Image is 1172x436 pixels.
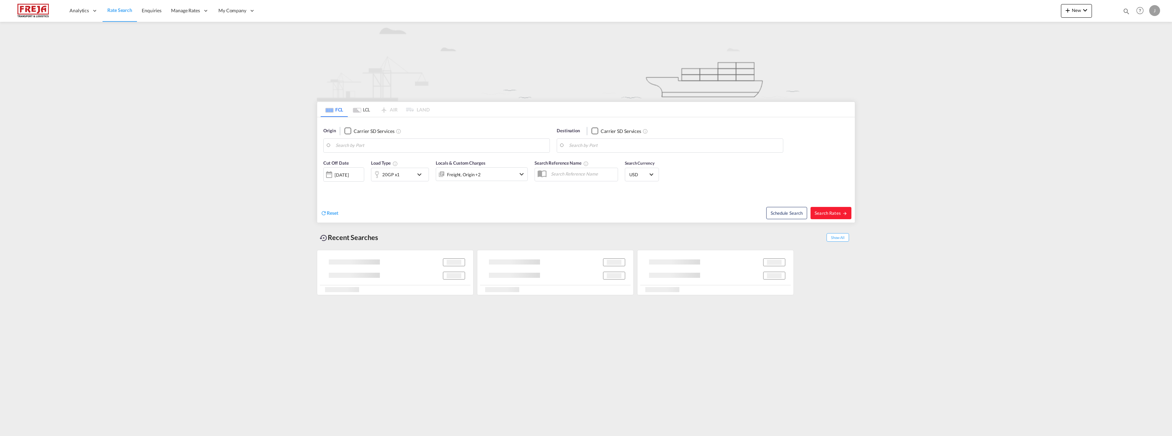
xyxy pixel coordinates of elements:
[323,160,349,166] span: Cut Off Date
[1123,7,1130,15] md-icon: icon-magnify
[1123,7,1130,18] div: icon-magnify
[629,169,655,179] md-select: Select Currency: $ USDUnited States Dollar
[625,161,654,166] span: Search Currency
[371,168,429,181] div: 20GP x1icon-chevron-down
[1061,4,1092,18] button: icon-plus 400-fgNewicon-chevron-down
[1081,6,1089,14] md-icon: icon-chevron-down
[317,117,855,223] div: Origin Checkbox No InkUnchecked: Search for CY (Container Yard) services for all selected carrier...
[1149,5,1160,16] div: J
[843,211,847,216] md-icon: icon-arrow-right
[557,127,580,134] span: Destination
[321,102,430,117] md-pagination-wrapper: Use the left and right arrow keys to navigate between tabs
[317,22,855,101] img: new-FCL.png
[569,140,780,151] input: Search by Port
[335,172,349,178] div: [DATE]
[601,128,641,135] div: Carrier SD Services
[10,3,56,18] img: 586607c025bf11f083711d99603023e7.png
[323,127,336,134] span: Origin
[171,7,200,14] span: Manage Rates
[218,7,246,14] span: My Company
[447,170,481,179] div: Freight Origin Destination Dock Stuffing
[436,160,485,166] span: Locals & Custom Charges
[70,7,89,14] span: Analytics
[327,210,338,216] span: Reset
[548,169,618,179] input: Search Reference Name
[348,102,375,117] md-tab-item: LCL
[518,170,526,178] md-icon: icon-chevron-down
[323,181,328,190] md-datepicker: Select
[1064,7,1089,13] span: New
[436,167,528,181] div: Freight Origin Destination Dock Stuffingicon-chevron-down
[392,161,398,166] md-icon: Select multiple loads to view rates
[1134,5,1146,16] span: Help
[396,129,401,134] md-icon: Unchecked: Search for CY (Container Yard) services for all selected carriers.Checked : Search for...
[815,210,847,216] span: Search Rates
[535,160,589,166] span: Search Reference Name
[583,161,589,166] md-icon: Your search will be saved by the below given name
[354,128,394,135] div: Carrier SD Services
[766,207,807,219] button: Note: By default Schedule search will only considerorigin ports, destination ports and cut off da...
[811,207,851,219] button: Search Ratesicon-arrow-right
[1064,6,1072,14] md-icon: icon-plus 400-fg
[629,171,648,178] span: USD
[107,7,132,13] span: Rate Search
[382,170,400,179] div: 20GP x1
[415,170,427,179] md-icon: icon-chevron-down
[320,234,328,242] md-icon: icon-backup-restore
[323,167,364,182] div: [DATE]
[317,230,381,245] div: Recent Searches
[336,140,546,151] input: Search by Port
[371,160,398,166] span: Load Type
[1134,5,1149,17] div: Help
[142,7,161,13] span: Enquiries
[591,127,641,135] md-checkbox: Checkbox No Ink
[321,210,338,217] div: icon-refreshReset
[321,210,327,216] md-icon: icon-refresh
[321,102,348,117] md-tab-item: FCL
[643,129,648,134] md-icon: Unchecked: Search for CY (Container Yard) services for all selected carriers.Checked : Search for...
[827,233,849,242] span: Show All
[344,127,394,135] md-checkbox: Checkbox No Ink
